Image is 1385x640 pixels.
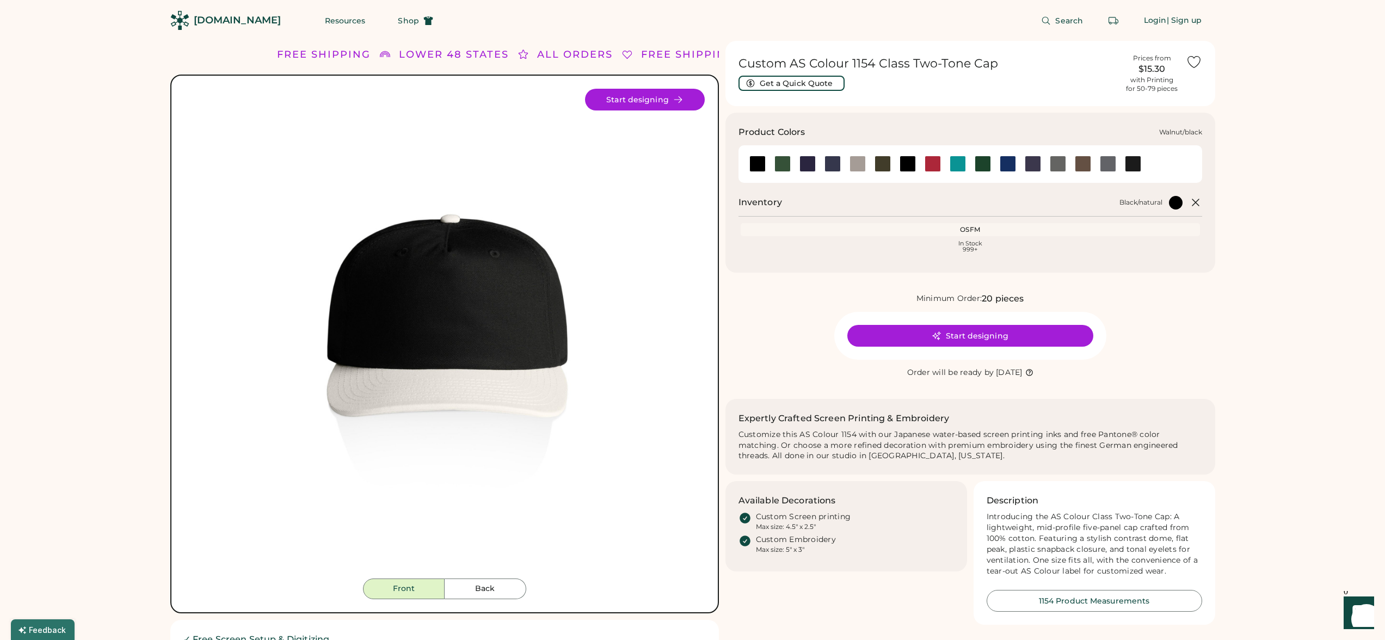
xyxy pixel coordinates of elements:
[987,512,1202,576] div: Introducing the AS Colour Class Two-Tone Cap: A lightweight, mid-profile five-panel cap crafted f...
[756,534,836,545] div: Custom Embroidery
[1333,591,1380,638] iframe: Front Chat
[907,367,994,378] div: Order will be ready by
[363,579,445,599] button: Front
[1159,128,1202,137] div: Walnut/black
[1144,15,1167,26] div: Login
[399,47,509,62] div: LOWER 48 STATES
[743,225,1198,234] div: OSFM
[277,47,371,62] div: FREE SHIPPING
[537,47,613,62] div: ALL ORDERS
[1028,10,1096,32] button: Search
[916,293,982,304] div: Minimum Order:
[385,10,446,32] button: Shop
[987,590,1202,612] button: 1154 Product Measurements
[847,325,1093,347] button: Start designing
[170,11,189,30] img: Rendered Logo - Screens
[445,579,526,599] button: Back
[756,522,816,531] div: Max size: 4.5" x 2.5"
[1126,76,1178,93] div: with Printing for 50-79 pieces
[641,47,735,62] div: FREE SHIPPING
[1119,198,1162,207] div: Black/natural
[738,494,836,507] h3: Available Decorations
[756,512,851,522] div: Custom Screen printing
[982,292,1024,305] div: 20 pieces
[200,89,690,579] img: 1154 - Black/natural Front Image
[194,14,281,27] div: [DOMAIN_NAME]
[585,89,705,110] button: Start designing
[996,367,1023,378] div: [DATE]
[1125,63,1179,76] div: $15.30
[738,126,805,139] h3: Product Colors
[1103,10,1124,32] button: Retrieve an order
[738,56,1118,71] h1: Custom AS Colour 1154 Class Two-Tone Cap
[200,89,690,579] div: 1154 Style Image
[743,241,1198,253] div: In Stock 999+
[738,196,782,209] h2: Inventory
[398,17,418,24] span: Shop
[756,545,804,554] div: Max size: 5" x 3"
[738,412,950,425] h2: Expertly Crafted Screen Printing & Embroidery
[312,10,379,32] button: Resources
[1167,15,1202,26] div: | Sign up
[1055,17,1083,24] span: Search
[738,76,845,91] button: Get a Quick Quote
[738,429,1202,462] div: Customize this AS Colour 1154 with our Japanese water-based screen printing inks and free Pantone...
[1133,54,1171,63] div: Prices from
[987,494,1039,507] h3: Description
